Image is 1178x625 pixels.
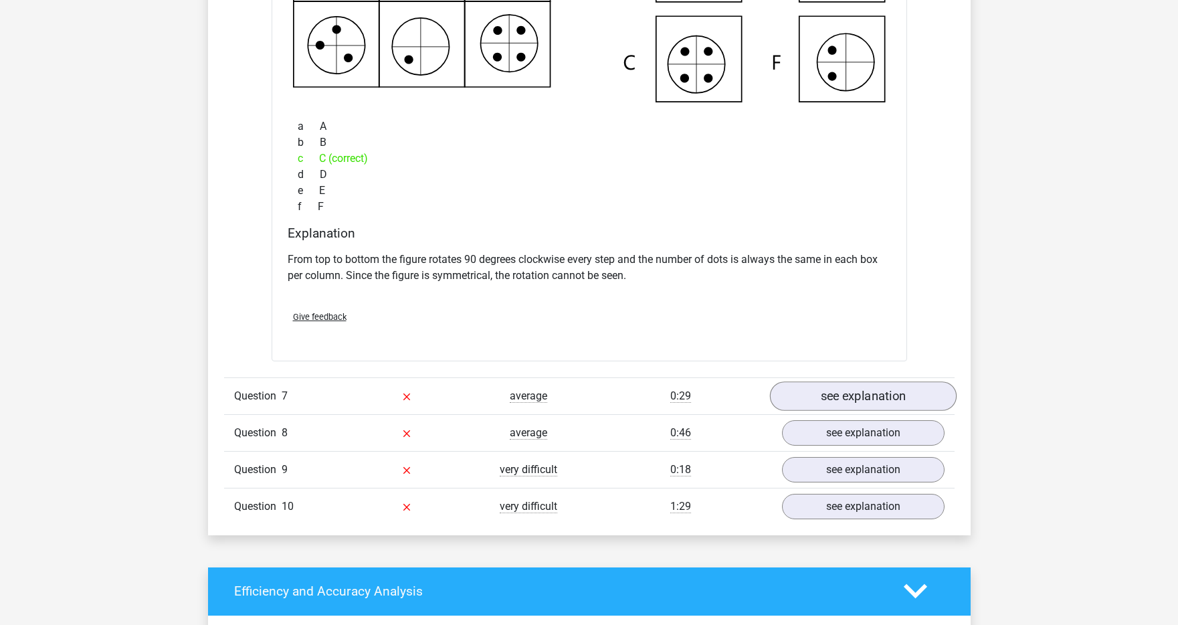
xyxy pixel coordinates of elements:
[288,167,891,183] div: D
[298,183,319,199] span: e
[282,463,288,476] span: 9
[288,151,891,167] div: C (correct)
[288,118,891,135] div: A
[288,199,891,215] div: F
[288,183,891,199] div: E
[510,389,547,403] span: average
[670,426,691,440] span: 0:46
[298,199,318,215] span: f
[500,463,557,476] span: very difficult
[282,500,294,513] span: 10
[298,118,320,135] span: a
[298,151,319,167] span: c
[782,420,945,446] a: see explanation
[782,457,945,482] a: see explanation
[234,584,884,599] h4: Efficiency and Accuracy Analysis
[782,494,945,519] a: see explanation
[234,499,282,515] span: Question
[293,312,347,322] span: Give feedback
[298,135,320,151] span: b
[234,425,282,441] span: Question
[670,463,691,476] span: 0:18
[288,252,891,284] p: From top to bottom the figure rotates 90 degrees clockwise every step and the number of dots is a...
[670,500,691,513] span: 1:29
[670,389,691,403] span: 0:29
[282,389,288,402] span: 7
[510,426,547,440] span: average
[282,426,288,439] span: 8
[298,167,320,183] span: d
[234,462,282,478] span: Question
[288,135,891,151] div: B
[234,388,282,404] span: Question
[288,226,891,241] h4: Explanation
[500,500,557,513] span: very difficult
[769,381,956,411] a: see explanation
